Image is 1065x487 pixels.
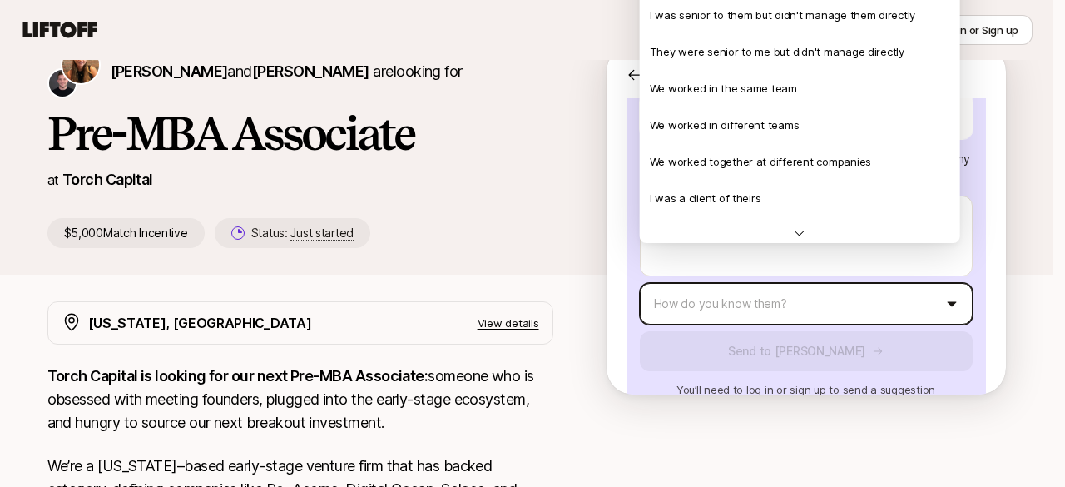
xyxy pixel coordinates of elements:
[650,153,871,170] p: We worked together at different companies
[650,43,904,60] p: They were senior to me but didn't manage directly
[650,117,800,133] p: We worked in different teams
[650,80,797,97] p: We worked in the same team
[650,7,915,23] p: I was senior to them but didn't manage them directly
[650,190,761,206] p: I was a client of theirs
